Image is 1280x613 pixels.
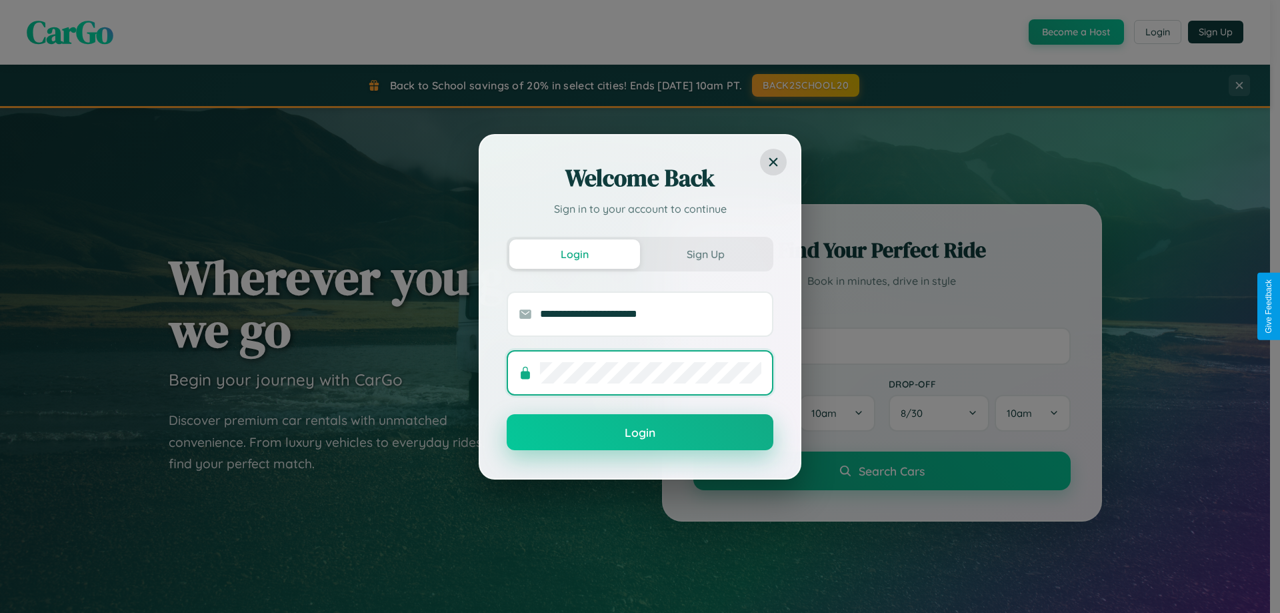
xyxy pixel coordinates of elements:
[1264,279,1273,334] div: Give Feedback
[507,162,773,194] h2: Welcome Back
[507,201,773,217] p: Sign in to your account to continue
[640,239,771,269] button: Sign Up
[509,239,640,269] button: Login
[507,414,773,450] button: Login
